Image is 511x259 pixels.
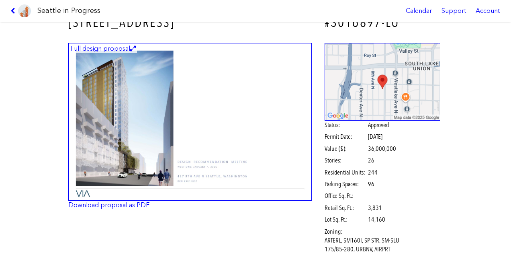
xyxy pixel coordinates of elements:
span: Zoning: [325,227,367,236]
span: Retail Sq. Ft.: [325,203,367,212]
a: Download proposal as PDF [68,201,149,209]
figcaption: Full design proposal [69,44,137,53]
span: Status: [325,121,367,129]
h4: #3016897-LU [325,14,441,32]
img: staticmap [325,43,441,121]
h3: [STREET_ADDRESS] [68,14,312,32]
span: Value ($): [325,144,367,153]
span: Residential Units: [325,168,367,177]
span: Approved [368,121,389,129]
img: 1.jpg [68,43,312,201]
span: 96 [368,180,374,189]
span: Lot Sq. Ft.: [325,215,367,224]
a: Full design proposal [68,43,312,201]
span: Stories: [325,156,367,165]
span: Permit Date: [325,132,367,141]
span: – [368,191,370,200]
h1: Seattle in Progress [37,6,100,16]
span: 14,160 [368,215,385,224]
span: Parking Spaces: [325,180,367,189]
span: [DATE] [368,133,382,140]
img: favicon-96x96.png [18,4,31,17]
span: 26 [368,156,374,165]
span: 3,831 [368,203,382,212]
span: 244 [368,168,378,177]
span: Office Sq. Ft.: [325,191,367,200]
span: 36,000,000 [368,144,396,153]
span: ARTERL, SM160I, SP STR, SM-SLU 175/85-280, URBNV, AIRPRT [325,236,409,254]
